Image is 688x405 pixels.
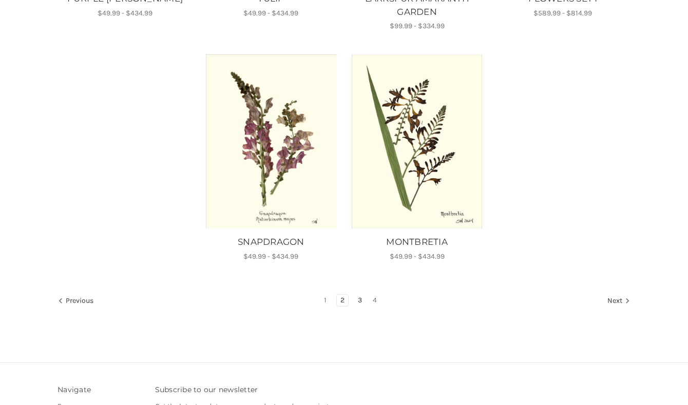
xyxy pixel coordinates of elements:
img: Unframed [205,54,337,228]
a: Next [604,295,630,308]
a: Page 2 of 4 [337,295,348,306]
span: $99.99 - $334.99 [390,22,445,30]
a: MONTBRETIA, Price range from $49.99 to $434.99 [351,54,483,228]
a: MONTBRETIA, Price range from $49.99 to $434.99 [350,236,485,249]
span: $49.99 - $434.99 [243,9,298,17]
a: Page 3 of 4 [354,295,366,306]
a: Previous [58,295,97,308]
a: Page 1 of 4 [320,295,330,306]
a: SNAPDRAGON, Price range from $49.99 to $434.99 [203,236,338,249]
span: $49.99 - $434.99 [243,252,298,261]
a: Page 4 of 4 [369,295,380,306]
nav: pagination [58,294,630,308]
span: $49.99 - $434.99 [390,252,445,261]
span: $49.99 - $434.99 [98,9,152,17]
a: SNAPDRAGON, Price range from $49.99 to $434.99 [205,54,337,228]
h3: Navigate [58,384,144,395]
h3: Subscribe to our newsletter [155,384,339,395]
img: Unframed [351,54,483,228]
span: $589.99 - $814.99 [533,9,592,17]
